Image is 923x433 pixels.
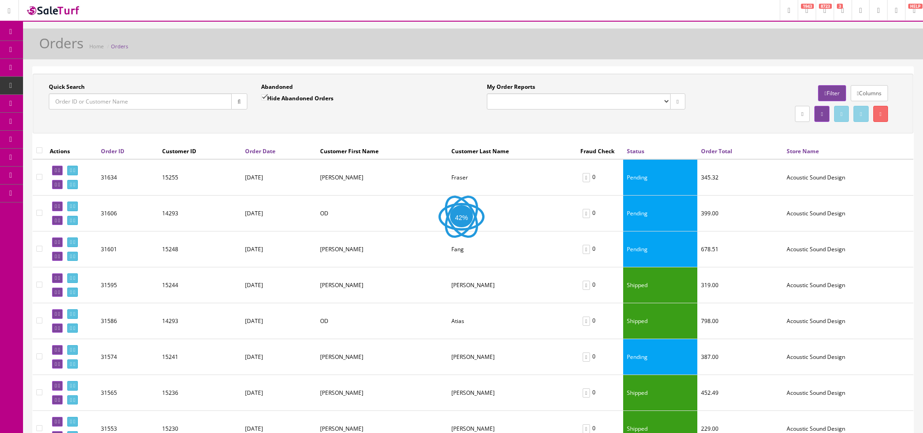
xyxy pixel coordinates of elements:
[783,196,913,231] td: Acoustic Sound Design
[49,83,85,91] label: Quick Search
[111,43,128,50] a: Orders
[697,267,783,303] td: 319.00
[316,303,447,339] td: OD
[623,339,697,375] td: Pending
[158,267,241,303] td: 15244
[97,267,158,303] td: 31595
[89,43,104,50] a: Home
[241,375,316,411] td: [DATE]
[316,339,447,375] td: Justin
[697,375,783,411] td: 452.49
[448,267,577,303] td: Bauman
[316,159,447,196] td: Doug
[158,143,241,159] th: Customer ID
[623,231,697,267] td: Pending
[316,196,447,231] td: OD
[316,375,447,411] td: Todd
[241,159,316,196] td: [DATE]
[97,303,158,339] td: 31586
[577,159,623,196] td: 0
[577,196,623,231] td: 0
[697,231,783,267] td: 678.51
[158,339,241,375] td: 15241
[241,339,316,375] td: [DATE]
[783,267,913,303] td: Acoustic Sound Design
[577,303,623,339] td: 0
[241,303,316,339] td: [DATE]
[627,147,644,155] a: Status
[241,267,316,303] td: [DATE]
[448,303,577,339] td: Atias
[448,375,577,411] td: Shapiro
[158,375,241,411] td: 15236
[448,339,577,375] td: Swenson
[787,147,819,155] a: Store Name
[245,147,275,155] a: Order Date
[158,159,241,196] td: 15255
[623,196,697,231] td: Pending
[837,4,843,9] span: 3
[487,83,535,91] label: My Order Reports
[623,159,697,196] td: Pending
[697,196,783,231] td: 399.00
[623,267,697,303] td: Shipped
[783,339,913,375] td: Acoustic Sound Design
[448,231,577,267] td: Fang
[49,93,232,110] input: Order ID or Customer Name
[261,94,267,100] input: Hide Abandoned Orders
[577,231,623,267] td: 0
[316,143,447,159] th: Customer First Name
[97,159,158,196] td: 31634
[158,231,241,267] td: 15248
[577,375,623,411] td: 0
[783,159,913,196] td: Acoustic Sound Design
[261,93,333,103] label: Hide Abandoned Orders
[818,85,846,101] a: Filter
[623,303,697,339] td: Shipped
[783,375,913,411] td: Acoustic Sound Design
[701,147,732,155] a: Order Total
[158,303,241,339] td: 14293
[577,267,623,303] td: 0
[46,143,97,159] th: Actions
[577,143,623,159] th: Fraud Check
[801,4,814,9] span: 1943
[158,196,241,231] td: 14293
[97,231,158,267] td: 31601
[261,83,293,91] label: Abandoned
[783,303,913,339] td: Acoustic Sound Design
[623,375,697,411] td: Shipped
[241,231,316,267] td: [DATE]
[316,231,447,267] td: Geoffrey
[783,231,913,267] td: Acoustic Sound Design
[577,339,623,375] td: 0
[97,339,158,375] td: 31574
[448,159,577,196] td: Fraser
[97,196,158,231] td: 31606
[908,4,923,9] span: HELP
[448,143,577,159] th: Customer Last Name
[819,4,832,9] span: 8723
[448,196,577,231] td: Atias
[697,303,783,339] td: 798.00
[241,196,316,231] td: [DATE]
[39,35,83,51] h1: Orders
[697,339,783,375] td: 387.00
[101,147,124,155] a: Order ID
[851,85,888,101] a: Columns
[97,375,158,411] td: 31565
[26,4,81,17] img: SaleTurf
[316,267,447,303] td: Gregg
[697,159,783,196] td: 345.32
